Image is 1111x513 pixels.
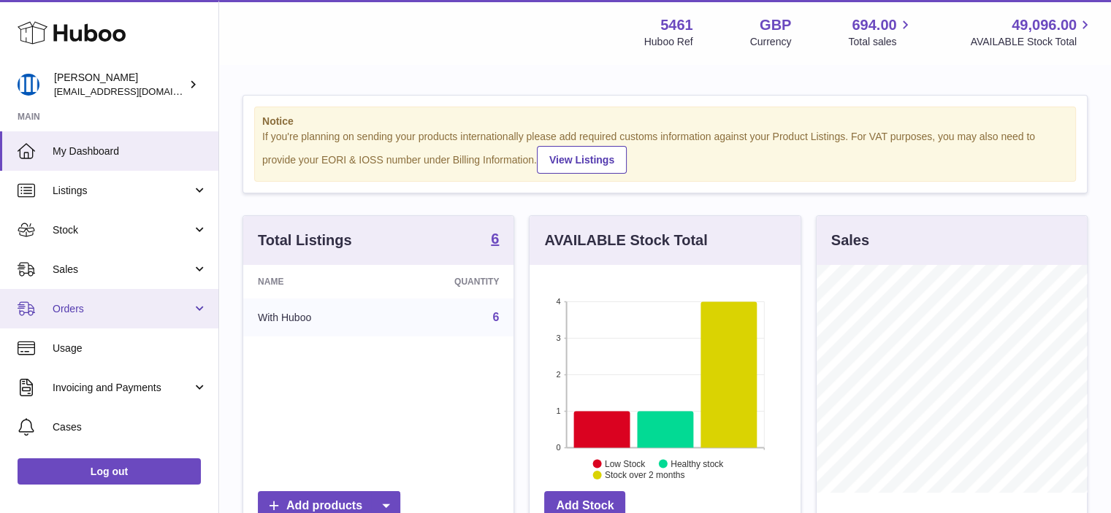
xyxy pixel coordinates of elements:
a: 49,096.00 AVAILABLE Stock Total [970,15,1093,49]
a: 694.00 Total sales [848,15,913,49]
text: Low Stock [605,458,646,468]
h3: Sales [831,231,869,250]
span: Total sales [848,35,913,49]
span: [EMAIL_ADDRESS][DOMAIN_NAME] [54,85,215,97]
span: Usage [53,342,207,355]
a: 6 [491,231,499,249]
span: AVAILABLE Stock Total [970,35,1093,49]
a: View Listings [537,146,627,174]
text: Healthy stock [671,458,724,468]
td: With Huboo [243,298,386,336]
strong: 6 [491,231,499,246]
span: Cases [53,420,207,434]
th: Quantity [386,265,513,298]
h3: AVAILABLE Stock Total [544,231,707,250]
span: Orders [53,302,192,316]
span: Invoicing and Payments [53,381,192,395]
div: [PERSON_NAME] [54,71,186,99]
text: Stock over 2 months [605,470,684,480]
div: If you're planning on sending your products internationally please add required customs informati... [262,130,1068,174]
div: Huboo Ref [644,35,693,49]
span: 49,096.00 [1012,15,1077,35]
text: 0 [557,443,561,452]
img: oksana@monimoto.com [18,74,39,96]
text: 2 [557,370,561,379]
strong: Notice [262,115,1068,128]
a: 6 [492,311,499,323]
span: My Dashboard [53,144,207,158]
text: 3 [557,333,561,342]
a: Log out [18,458,201,485]
text: 1 [557,406,561,415]
div: Currency [750,35,792,49]
strong: GBP [760,15,791,35]
span: Listings [53,184,192,198]
text: 4 [557,297,561,306]
span: 694.00 [852,15,896,35]
span: Sales [53,263,192,277]
h3: Total Listings [258,231,352,250]
th: Name [243,265,386,298]
span: Stock [53,223,192,237]
strong: 5461 [660,15,693,35]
